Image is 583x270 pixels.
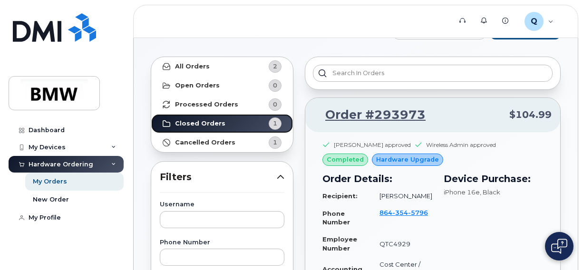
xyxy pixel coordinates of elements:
span: Hardware Upgrade [376,155,439,164]
a: 8643545796 [379,209,428,225]
div: Wireless Admin approved [426,141,496,149]
input: Search in orders [313,65,553,82]
strong: Cancelled Orders [175,139,235,146]
label: Phone Number [160,240,284,246]
span: 0 [273,100,277,109]
a: All Orders2 [151,57,293,76]
span: $104.99 [509,108,552,122]
span: 5796 [408,209,428,216]
label: Username [160,202,284,208]
strong: Phone Number [322,210,350,226]
h3: Device Purchase: [444,172,543,186]
span: 1 [273,138,277,147]
span: 0 [273,81,277,90]
span: Filters [160,170,277,184]
strong: Processed Orders [175,101,238,108]
h3: Order Details: [322,172,432,186]
span: 1 [273,119,277,128]
strong: Recipient: [322,192,358,200]
strong: Open Orders [175,82,220,89]
img: Open chat [551,239,567,254]
td: [PERSON_NAME] [371,188,432,204]
a: Processed Orders0 [151,95,293,114]
a: Closed Orders1 [151,114,293,133]
span: 2 [273,62,277,71]
td: QTC4929 [371,231,432,256]
div: QTC4929 [518,12,560,31]
strong: Closed Orders [175,120,225,127]
span: iPhone 16e [444,188,480,196]
div: [PERSON_NAME] approved [334,141,411,149]
a: Cancelled Orders1 [151,133,293,152]
span: Q [531,16,537,27]
span: , Black [480,188,500,196]
span: 864 [379,209,428,216]
span: completed [327,155,364,164]
a: Open Orders0 [151,76,293,95]
strong: All Orders [175,63,210,70]
span: 354 [392,209,408,216]
a: Order #293973 [314,106,426,124]
strong: Employee Number [322,235,357,252]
